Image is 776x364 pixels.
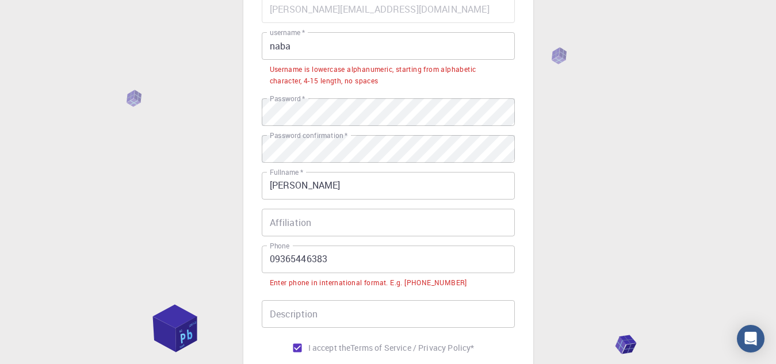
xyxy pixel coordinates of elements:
[737,325,764,352] div: Open Intercom Messenger
[270,64,507,87] div: Username is lowercase alphanumeric, starting from alphabetic character, 4-15 length, no spaces
[270,131,347,140] label: Password confirmation
[270,94,305,104] label: Password
[270,167,303,177] label: Fullname
[270,241,289,251] label: Phone
[350,342,474,354] p: Terms of Service / Privacy Policy *
[308,342,351,354] span: I accept the
[270,277,467,289] div: Enter phone in international format. E.g. [PHONE_NUMBER]
[270,28,305,37] label: username
[350,342,474,354] a: Terms of Service / Privacy Policy*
